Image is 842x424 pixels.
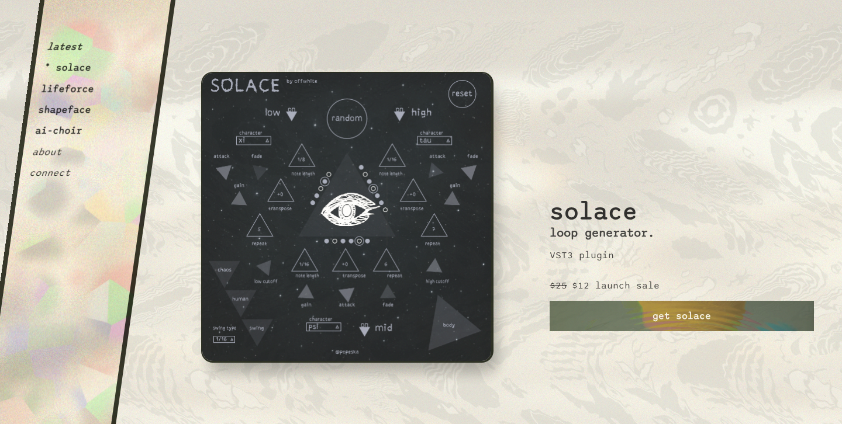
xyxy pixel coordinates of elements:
button: connect [29,167,71,179]
h2: solace [550,93,637,227]
button: lifeforce [40,83,95,95]
button: * solace [43,62,92,74]
button: shapeface [37,104,92,116]
img: solace.0d278a0e.png [201,72,494,363]
button: ai-choir [34,125,83,137]
p: $12 launch sale [572,280,660,291]
a: get solace [550,301,814,331]
button: about [32,146,63,158]
button: latest [46,41,83,53]
h3: loop generator. [550,226,655,240]
p: $25 [550,280,567,291]
p: VST3 plugin [550,249,614,261]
